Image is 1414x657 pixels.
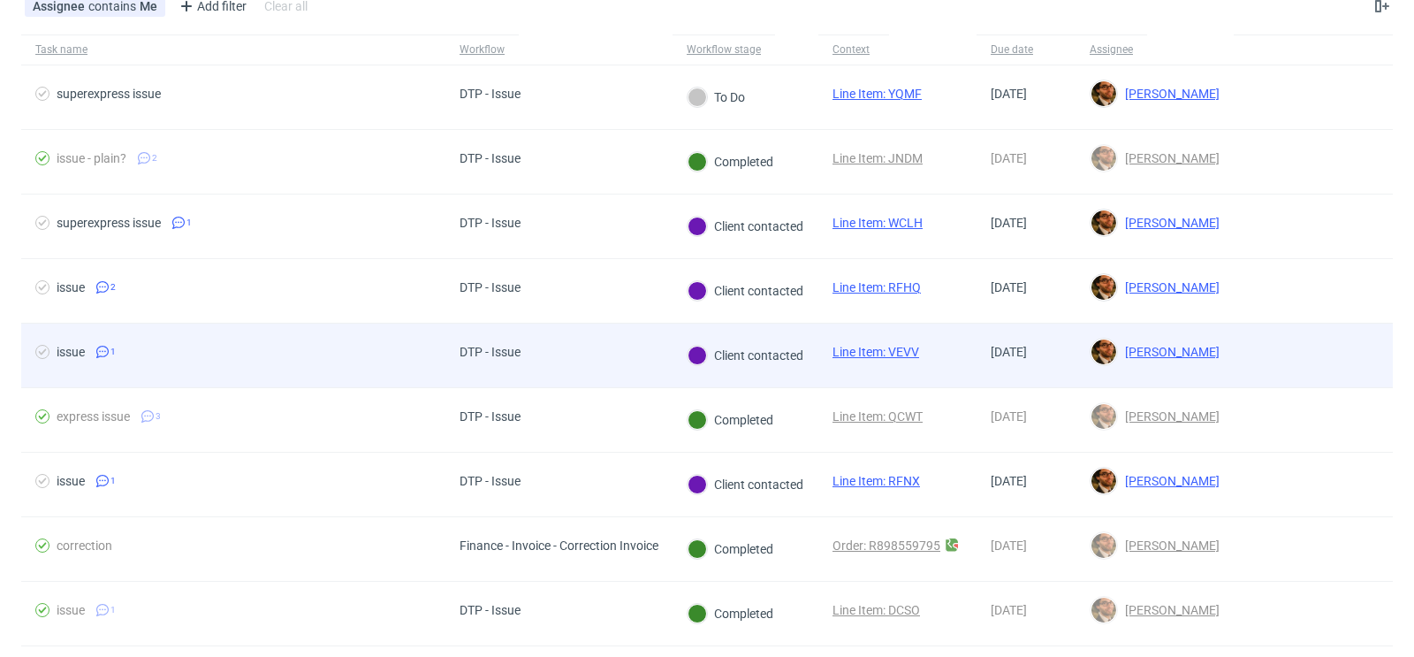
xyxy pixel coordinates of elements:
[1118,280,1220,294] span: [PERSON_NAME]
[57,345,85,359] div: issue
[688,539,773,559] div: Completed
[1091,81,1116,106] img: Matteo Corsico
[460,280,521,294] div: DTP - Issue
[832,87,922,101] a: Line Item: YQMF
[1118,87,1220,101] span: [PERSON_NAME]
[1091,598,1116,623] img: Matteo Corsico
[156,409,161,424] span: 3
[110,345,116,359] span: 1
[1091,469,1116,493] img: Matteo Corsico
[688,475,803,494] div: Client contacted
[57,603,85,617] div: issue
[832,539,940,553] a: Order: R898559795
[460,42,505,57] div: Workflow
[1091,340,1116,364] img: Matteo Corsico
[991,345,1027,359] span: [DATE]
[1118,345,1220,359] span: [PERSON_NAME]
[688,346,803,365] div: Client contacted
[460,87,521,101] div: DTP - Issue
[688,604,773,623] div: Completed
[1091,146,1116,171] img: Matteo Corsico
[1091,275,1116,300] img: Matteo Corsico
[832,345,919,359] a: Line Item: VEVV
[688,217,803,236] div: Client contacted
[832,409,923,424] a: Line Item: QCWT
[832,216,923,230] a: Line Item: WCLH
[35,42,431,57] span: Task name
[1091,533,1116,558] img: Matteo Corsico
[1118,409,1220,424] span: [PERSON_NAME]
[1118,603,1220,617] span: [PERSON_NAME]
[991,216,1027,230] span: [DATE]
[832,151,923,165] a: Line Item: JNDM
[832,474,920,488] a: Line Item: RFNX
[460,409,521,424] div: DTP - Issue
[460,603,521,617] div: DTP - Issue
[991,280,1027,294] span: [DATE]
[57,87,161,101] div: superexpress issue
[832,280,921,294] a: Line Item: RFHQ
[1090,42,1133,57] div: Assignee
[1118,216,1220,230] span: [PERSON_NAME]
[688,88,745,107] div: To Do
[57,216,161,230] div: superexpress issue
[832,42,875,57] div: Context
[991,474,1027,488] span: [DATE]
[991,409,1027,424] span: [DATE]
[110,603,116,617] span: 1
[57,151,126,165] div: issue - plain?
[688,281,803,301] div: Client contacted
[991,42,1061,57] span: Due date
[1118,474,1220,488] span: [PERSON_NAME]
[1118,539,1220,553] span: [PERSON_NAME]
[57,280,85,294] div: issue
[991,151,1027,165] span: [DATE]
[688,410,773,430] div: Completed
[832,603,920,617] a: Line Item: DCSO
[1091,210,1116,235] img: Matteo Corsico
[110,474,116,488] span: 1
[991,603,1027,617] span: [DATE]
[991,87,1027,101] span: [DATE]
[460,539,658,553] div: Finance - Invoice - Correction Invoice
[57,474,85,488] div: issue
[460,151,521,165] div: DTP - Issue
[57,409,130,424] div: express issue
[687,42,761,57] div: Workflow stage
[688,152,773,172] div: Completed
[57,539,112,553] div: correction
[1118,151,1220,165] span: [PERSON_NAME]
[1091,404,1116,429] img: Matteo Corsico
[152,151,157,165] span: 2
[991,539,1027,553] span: [DATE]
[460,474,521,488] div: DTP - Issue
[110,280,116,294] span: 2
[186,216,192,230] span: 1
[460,216,521,230] div: DTP - Issue
[460,345,521,359] div: DTP - Issue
